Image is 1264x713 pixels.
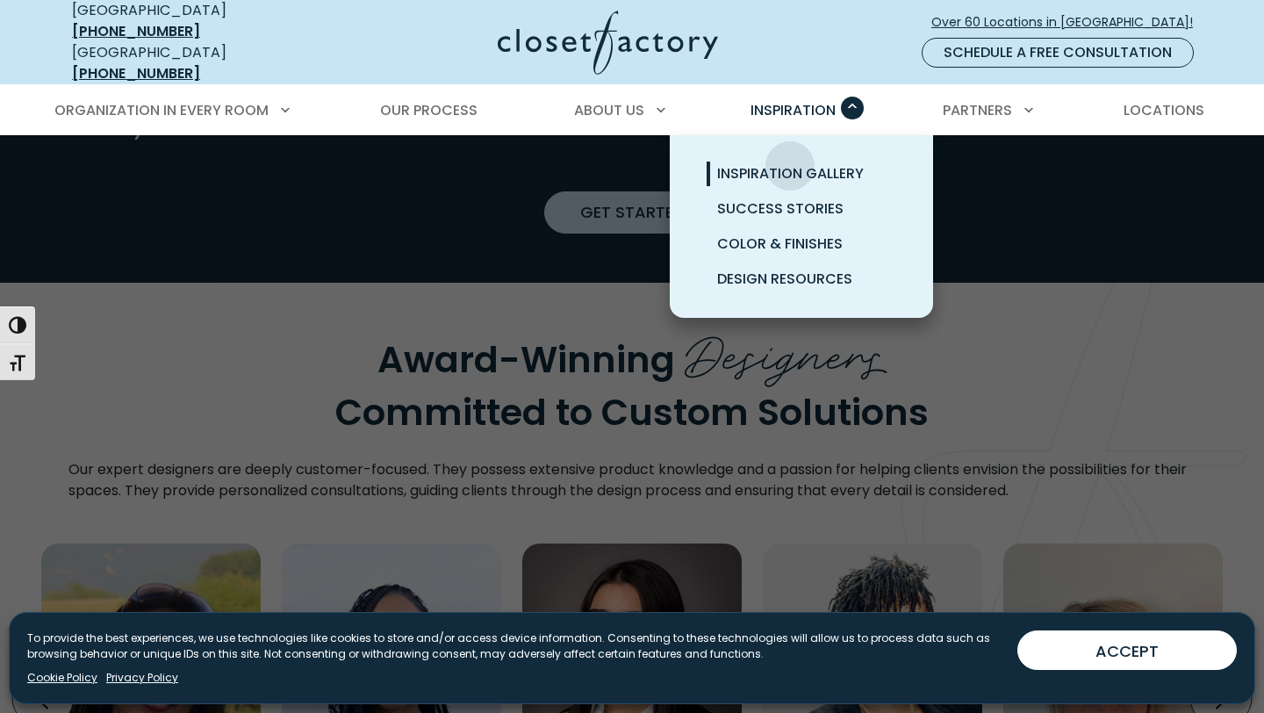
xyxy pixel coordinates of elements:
ul: Inspiration submenu [670,135,933,318]
span: Locations [1124,100,1204,120]
span: Success Stories [717,198,844,219]
span: Partners [943,100,1012,120]
span: Inspiration [750,100,836,120]
span: Organization in Every Room [54,100,269,120]
a: Cookie Policy [27,670,97,686]
img: Closet Factory Logo [498,11,718,75]
nav: Primary Menu [42,86,1222,135]
span: Over 60 Locations in [GEOGRAPHIC_DATA]! [931,13,1207,32]
span: Inspiration Gallery [717,163,864,184]
a: Privacy Policy [106,670,178,686]
span: About Us [574,100,644,120]
div: [GEOGRAPHIC_DATA] [72,42,327,84]
button: ACCEPT [1017,630,1237,670]
p: To provide the best experiences, we use technologies like cookies to store and/or access device i... [27,630,1003,662]
a: Schedule a Free Consultation [922,38,1194,68]
a: [PHONE_NUMBER] [72,63,200,83]
span: Color & Finishes [717,234,843,254]
a: [PHONE_NUMBER] [72,21,200,41]
a: Over 60 Locations in [GEOGRAPHIC_DATA]! [930,7,1208,38]
span: Design Resources [717,269,852,289]
span: Our Process [380,100,478,120]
